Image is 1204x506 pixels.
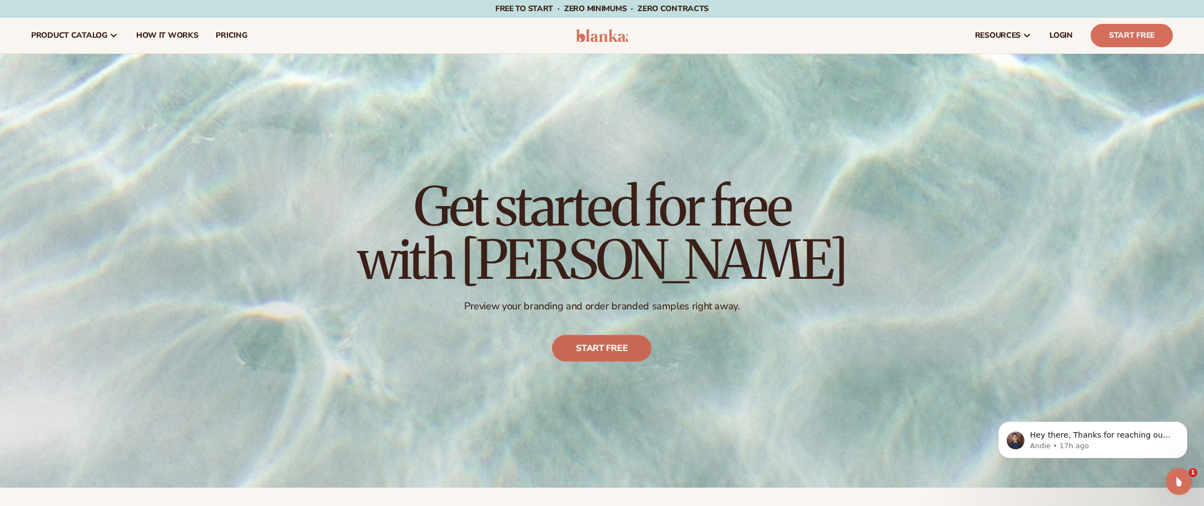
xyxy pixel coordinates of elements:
a: resources [966,18,1041,53]
a: pricing [207,18,256,53]
span: 1 [1188,468,1197,477]
span: resources [975,31,1021,40]
iframe: Intercom notifications message [982,398,1204,476]
span: LOGIN [1049,31,1073,40]
p: Preview your branding and order branded samples right away. [357,300,847,313]
span: pricing [216,31,247,40]
a: product catalog [22,18,127,53]
span: Free to start · ZERO minimums · ZERO contracts [495,3,709,14]
img: logo [576,29,629,42]
a: Start Free [1091,24,1173,47]
span: How It Works [136,31,198,40]
a: How It Works [127,18,207,53]
span: product catalog [31,31,107,40]
a: LOGIN [1041,18,1082,53]
a: Start free [553,335,652,362]
iframe: Intercom live chat [1166,468,1192,495]
h1: Get started for free with [PERSON_NAME] [357,180,847,287]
